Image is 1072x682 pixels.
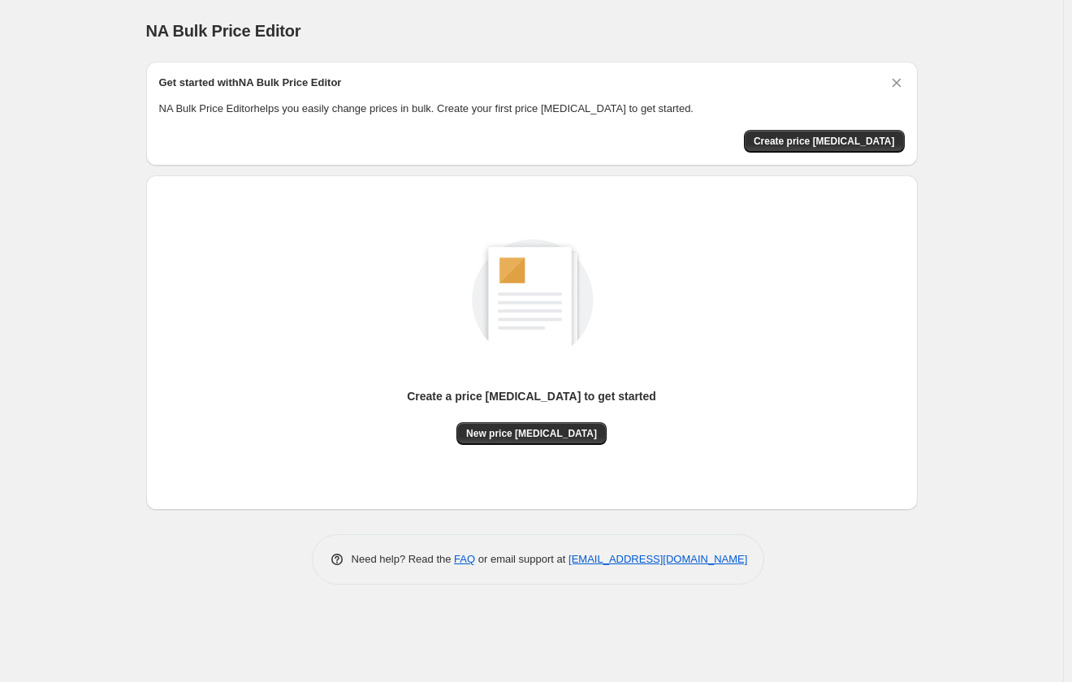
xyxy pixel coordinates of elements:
span: Create price [MEDICAL_DATA] [754,135,895,148]
h2: Get started with NA Bulk Price Editor [159,75,342,91]
p: NA Bulk Price Editor helps you easily change prices in bulk. Create your first price [MEDICAL_DAT... [159,101,905,117]
button: Create price change job [744,130,905,153]
span: or email support at [475,553,568,565]
span: NA Bulk Price Editor [146,22,301,40]
a: [EMAIL_ADDRESS][DOMAIN_NAME] [568,553,747,565]
p: Create a price [MEDICAL_DATA] to get started [407,388,656,404]
span: New price [MEDICAL_DATA] [466,427,597,440]
button: New price [MEDICAL_DATA] [456,422,607,445]
button: Dismiss card [888,75,905,91]
a: FAQ [454,553,475,565]
span: Need help? Read the [352,553,455,565]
